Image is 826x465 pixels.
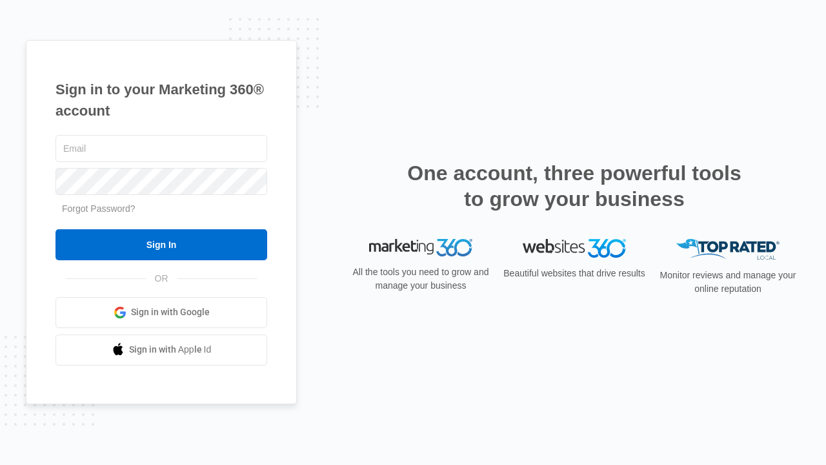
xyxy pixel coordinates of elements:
[369,239,472,257] img: Marketing 360
[55,229,267,260] input: Sign In
[55,335,267,366] a: Sign in with Apple Id
[55,135,267,162] input: Email
[403,160,745,212] h2: One account, three powerful tools to grow your business
[55,79,267,121] h1: Sign in to your Marketing 360® account
[502,267,647,280] p: Beautiful websites that drive results
[131,305,210,319] span: Sign in with Google
[129,343,212,356] span: Sign in with Apple Id
[62,203,136,214] a: Forgot Password?
[656,269,800,296] p: Monitor reviews and manage your online reputation
[146,272,177,285] span: OR
[523,239,626,258] img: Websites 360
[348,265,493,293] p: All the tools you need to grow and manage your business
[55,297,267,328] a: Sign in with Google
[676,239,780,260] img: Top Rated Local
